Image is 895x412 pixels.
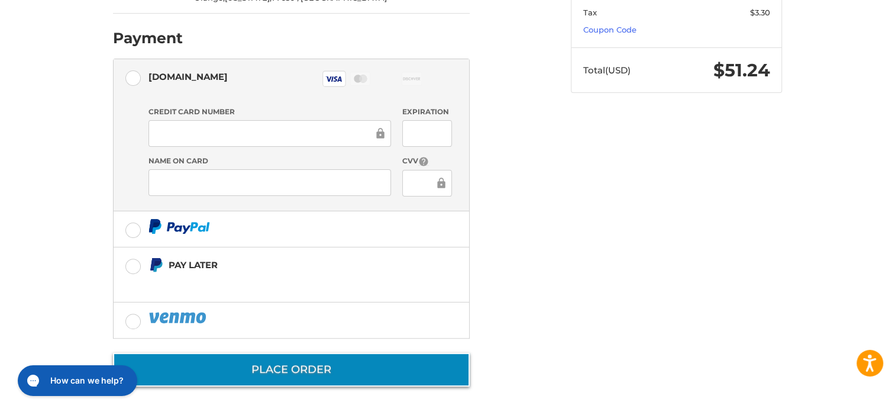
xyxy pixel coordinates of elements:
[113,353,470,387] button: Place Order
[148,219,210,234] img: PayPal icon
[583,65,631,76] span: Total (USD)
[583,25,636,34] a: Coupon Code
[148,156,391,166] label: Name on Card
[148,257,163,272] img: Pay Later icon
[750,8,770,17] span: $3.30
[583,8,597,17] span: Tax
[12,361,140,400] iframe: Gorgias live chat messenger
[402,156,451,167] label: CVV
[148,310,209,325] img: PayPal icon
[148,107,391,117] label: Credit Card Number
[713,59,770,81] span: $51.24
[169,255,395,275] div: Pay Later
[113,29,183,47] h2: Payment
[402,107,451,117] label: Expiration
[148,278,396,288] iframe: PayPal Message 1
[148,67,228,86] div: [DOMAIN_NAME]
